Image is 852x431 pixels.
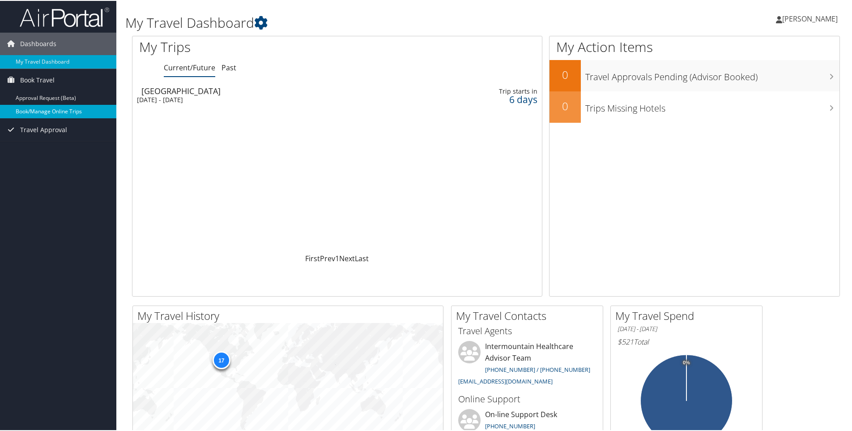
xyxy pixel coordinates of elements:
[683,359,690,365] tspan: 0%
[125,13,606,31] h1: My Travel Dashboard
[141,86,389,94] div: [GEOGRAPHIC_DATA]
[222,62,236,72] a: Past
[339,253,355,263] a: Next
[782,13,838,23] span: [PERSON_NAME]
[442,86,537,95] div: Trip starts in
[442,95,537,103] div: 6 days
[458,324,596,336] h3: Travel Agents
[585,97,839,114] h3: Trips Missing Hotels
[550,91,839,122] a: 0Trips Missing Hotels
[20,6,109,27] img: airportal-logo.png
[618,324,755,332] h6: [DATE] - [DATE]
[137,307,443,323] h2: My Travel History
[139,37,365,56] h1: My Trips
[550,66,581,82] h2: 0
[615,307,762,323] h2: My Travel Spend
[550,59,839,91] a: 0Travel Approvals Pending (Advisor Booked)
[585,65,839,82] h3: Travel Approvals Pending (Advisor Booked)
[485,365,590,373] a: [PHONE_NUMBER] / [PHONE_NUMBER]
[618,336,634,346] span: $521
[454,340,601,388] li: Intermountain Healthcare Advisor Team
[335,253,339,263] a: 1
[618,336,755,346] h6: Total
[212,350,230,368] div: 17
[20,32,56,54] span: Dashboards
[458,392,596,405] h3: Online Support
[320,253,335,263] a: Prev
[305,253,320,263] a: First
[20,118,67,140] span: Travel Approval
[164,62,215,72] a: Current/Future
[355,253,369,263] a: Last
[458,376,553,384] a: [EMAIL_ADDRESS][DOMAIN_NAME]
[550,98,581,113] h2: 0
[776,4,847,31] a: [PERSON_NAME]
[485,421,535,429] a: [PHONE_NUMBER]
[137,95,384,103] div: [DATE] - [DATE]
[20,68,55,91] span: Book Travel
[550,37,839,56] h1: My Action Items
[456,307,603,323] h2: My Travel Contacts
